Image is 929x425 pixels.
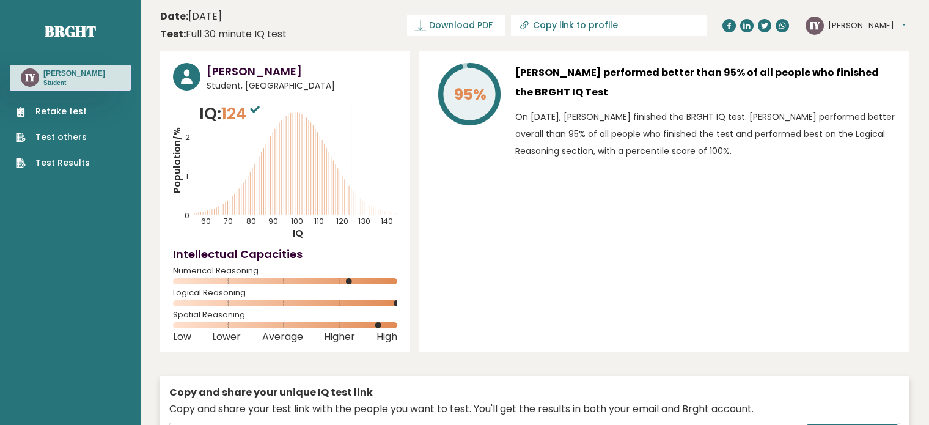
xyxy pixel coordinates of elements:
[207,63,397,79] h3: [PERSON_NAME]
[16,105,90,118] a: Retake test
[185,132,190,142] tspan: 2
[314,216,324,226] tspan: 110
[43,68,105,78] h3: [PERSON_NAME]
[173,312,397,317] span: Spatial Reasoning
[45,21,96,41] a: Brght
[171,128,183,193] tspan: Population/%
[262,334,303,339] span: Average
[376,334,397,339] span: High
[407,15,505,36] a: Download PDF
[515,108,897,160] p: On [DATE], [PERSON_NAME] finished the BRGHT IQ test. [PERSON_NAME] performed better overall than ...
[43,79,105,87] p: Student
[173,268,397,273] span: Numerical Reasoning
[173,246,397,262] h4: Intellectual Capacities
[828,20,906,32] button: [PERSON_NAME]
[224,216,233,226] tspan: 70
[454,84,487,105] tspan: 95%
[515,63,897,102] h3: [PERSON_NAME] performed better than 95% of all people who finished the BRGHT IQ Test
[381,216,393,226] tspan: 140
[221,102,263,125] span: 124
[358,216,370,226] tspan: 130
[160,27,186,41] b: Test:
[173,334,191,339] span: Low
[268,216,278,226] tspan: 90
[173,290,397,295] span: Logical Reasoning
[324,334,355,339] span: Higher
[169,402,900,416] div: Copy and share your test link with the people you want to test. You'll get the results in both yo...
[429,19,493,32] span: Download PDF
[186,171,188,182] tspan: 1
[16,157,90,169] a: Test Results
[246,216,256,226] tspan: 80
[207,79,397,92] span: Student, [GEOGRAPHIC_DATA]
[25,70,36,84] text: IY
[169,385,900,400] div: Copy and share your unique IQ test link
[810,18,821,32] text: IY
[160,9,188,23] b: Date:
[291,216,303,226] tspan: 100
[160,27,287,42] div: Full 30 minute IQ test
[201,216,211,226] tspan: 60
[336,216,348,226] tspan: 120
[199,102,263,126] p: IQ:
[160,9,222,24] time: [DATE]
[16,131,90,144] a: Test others
[212,334,241,339] span: Lower
[185,210,189,221] tspan: 0
[293,227,303,240] tspan: IQ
